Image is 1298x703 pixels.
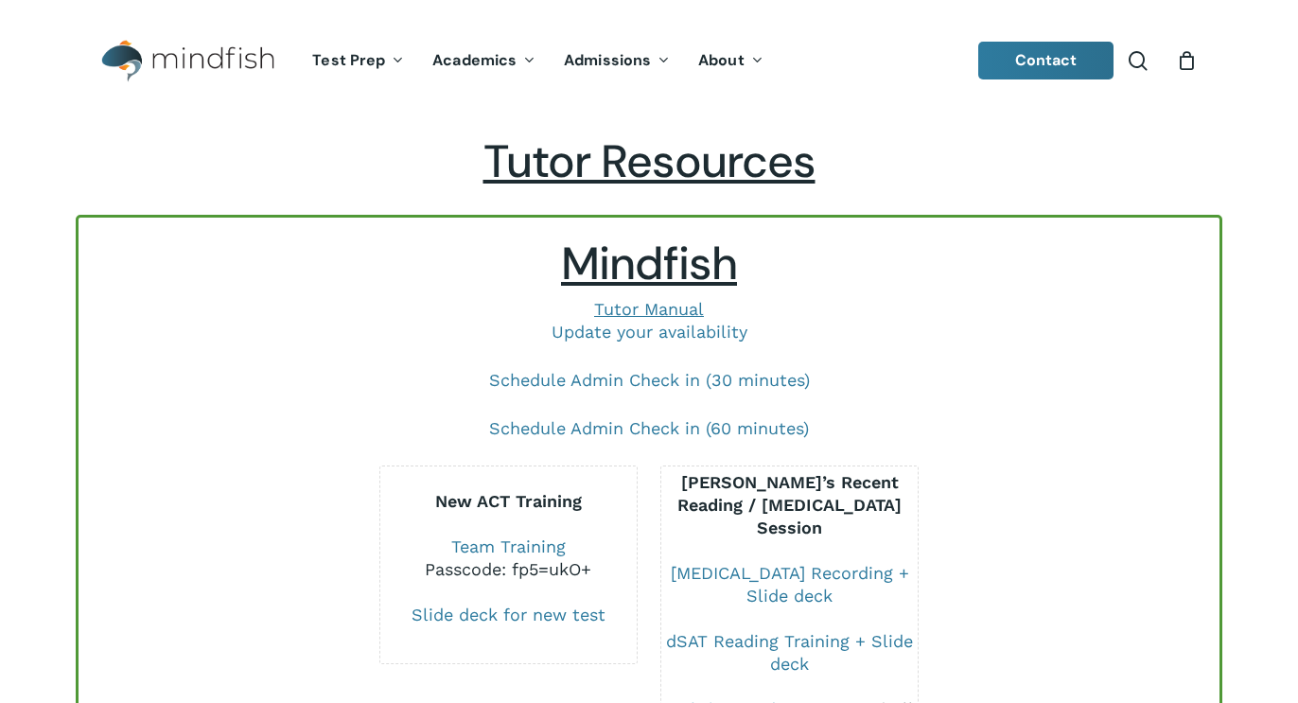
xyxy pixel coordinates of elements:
span: Test Prep [312,50,385,70]
a: Schedule Admin Check in (30 minutes) [489,370,810,390]
span: Academics [432,50,517,70]
span: About [698,50,745,70]
a: [MEDICAL_DATA] Recording + Slide deck [671,563,909,606]
span: Mindfish [561,234,737,293]
a: Contact [978,42,1114,79]
a: Team Training [451,536,566,556]
a: Schedule Admin Check in (60 minutes) [489,418,809,438]
span: Admissions [564,50,651,70]
span: Contact [1015,50,1078,70]
a: Academics [418,53,550,69]
div: Passcode: fp5=ukO+ [380,558,637,581]
b: [PERSON_NAME]’s Recent Reading / [MEDICAL_DATA] Session [677,472,902,537]
a: Tutor Manual [594,299,704,319]
nav: Main Menu [298,26,777,97]
b: New ACT Training [435,491,582,511]
header: Main Menu [76,26,1222,97]
a: Test Prep [298,53,418,69]
a: About [684,53,778,69]
a: Update your availability [552,322,747,342]
span: Tutor Resources [483,132,816,191]
a: dSAT Reading Training + Slide deck [666,631,913,674]
a: Admissions [550,53,684,69]
a: Slide deck for new test [412,605,605,624]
